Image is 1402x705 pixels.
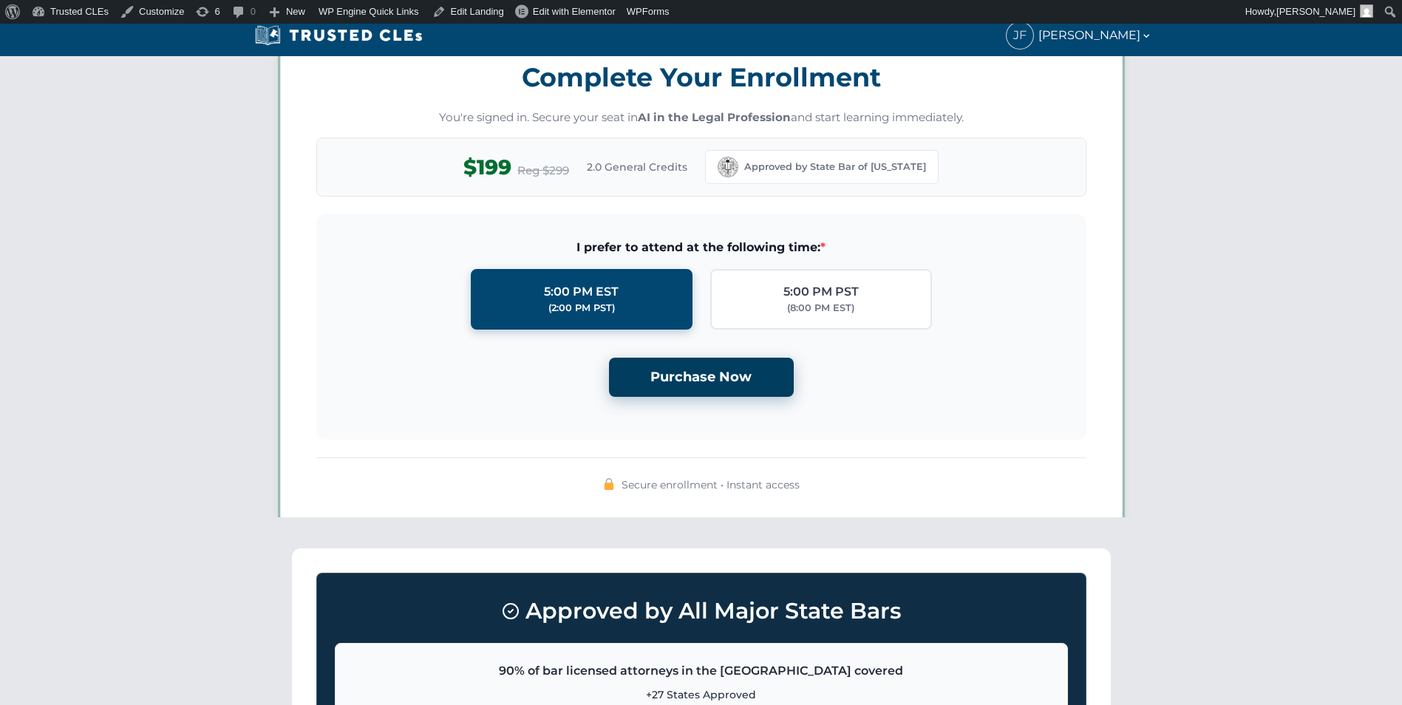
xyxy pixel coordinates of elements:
div: (2:00 PM PST) [548,301,615,316]
span: Approved by State Bar of [US_STATE] [744,160,926,174]
span: Secure enrollment • Instant access [622,477,800,493]
span: 2.0 General Credits [587,159,687,175]
div: (8:00 PM EST) [787,301,854,316]
h3: Approved by All Major State Bars [335,591,1068,631]
p: 90% of bar licensed attorneys in the [GEOGRAPHIC_DATA] covered [353,661,1049,681]
div: 5:00 PM EST [544,282,619,302]
p: +27 States Approved [353,687,1049,703]
span: Reg $299 [517,162,569,180]
img: Trusted CLEs [251,24,427,47]
h3: Complete Your Enrollment [316,54,1086,101]
span: [PERSON_NAME] [1038,26,1152,45]
strong: AI in the Legal Profession [638,110,791,124]
p: You're signed in. Secure your seat in and start learning immediately. [316,109,1086,126]
span: Edit with Elementor [533,6,616,17]
img: California Bar [718,157,738,177]
button: Purchase Now [609,358,794,397]
div: 5:00 PM PST [783,282,859,302]
span: I prefer to attend at the following time: [340,238,1063,257]
img: 🔒 [603,478,615,490]
span: JF [1007,22,1033,49]
span: [PERSON_NAME] [1276,6,1355,17]
span: $199 [463,151,511,184]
